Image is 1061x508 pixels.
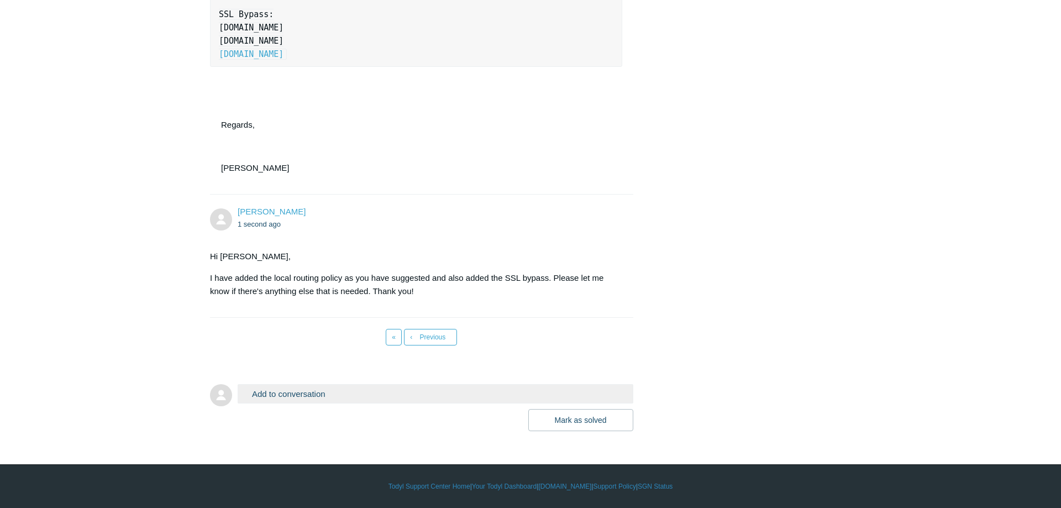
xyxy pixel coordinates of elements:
[472,481,537,491] a: Your Todyl Dashboard
[410,333,412,341] span: ‹
[528,409,633,431] button: Mark as solved
[210,250,622,263] p: Hi [PERSON_NAME],
[210,481,851,491] div: | | | |
[638,481,673,491] a: SGN Status
[221,161,622,175] p: [PERSON_NAME]
[238,220,281,228] time: 08/14/2025, 17:36
[238,207,306,216] span: Joseph Mathieu
[219,49,283,59] a: [DOMAIN_NAME]
[221,118,622,132] p: Regards,
[593,481,636,491] a: Support Policy
[420,333,446,341] span: Previous
[210,271,622,298] p: I have added the local routing policy as you have suggested and also added the SSL bypass. Please...
[238,384,633,404] button: Add to conversation
[238,207,306,216] a: [PERSON_NAME]
[404,329,457,345] a: Previous
[538,481,591,491] a: [DOMAIN_NAME]
[388,481,470,491] a: Todyl Support Center Home
[392,333,396,341] span: «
